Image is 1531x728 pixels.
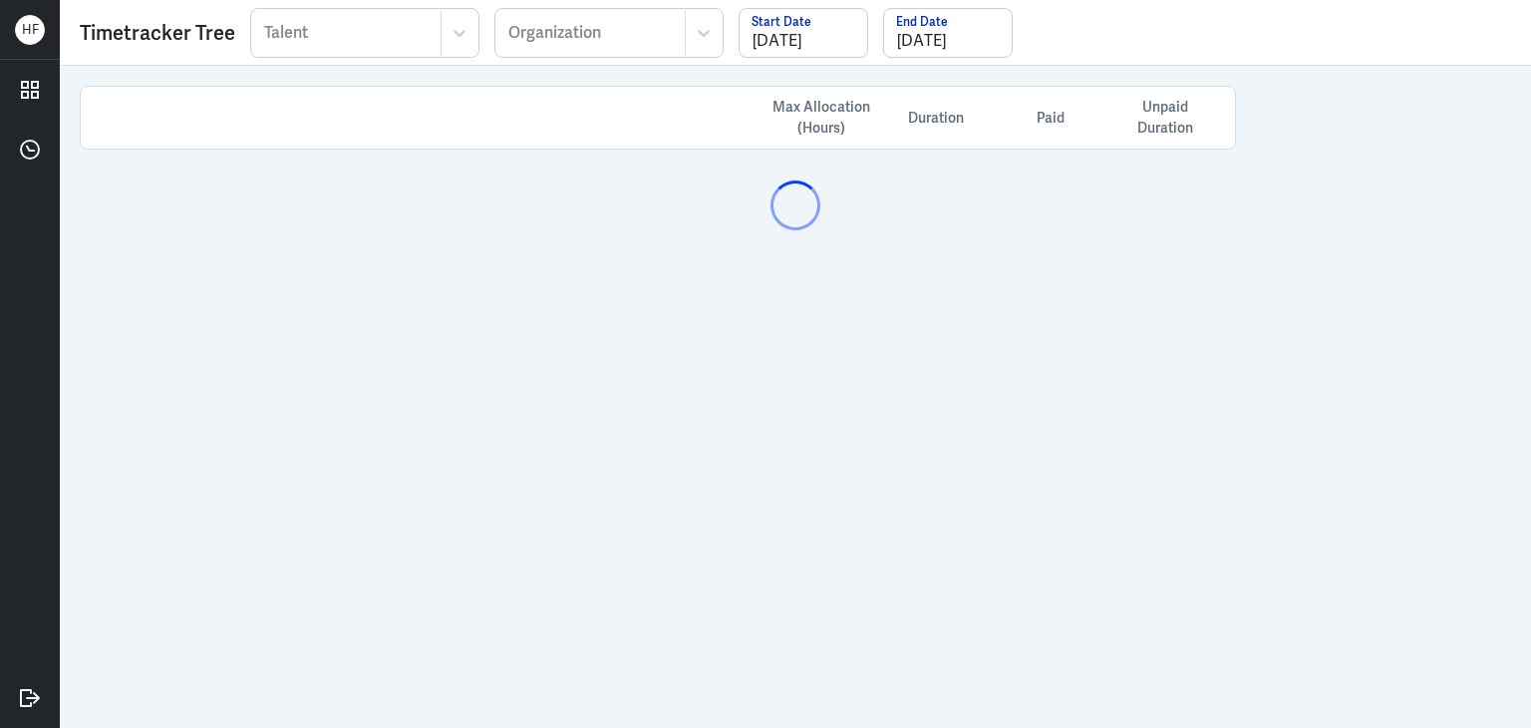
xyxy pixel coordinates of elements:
input: Start Date [740,9,867,57]
div: H F [15,15,45,45]
div: Paid [986,108,1115,129]
input: End Date [884,9,1012,57]
span: Unpaid Duration [1115,97,1215,139]
div: Timetracker Tree [80,18,235,48]
div: Max Allocation (Hours) [757,97,886,139]
span: Duration [908,108,964,129]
